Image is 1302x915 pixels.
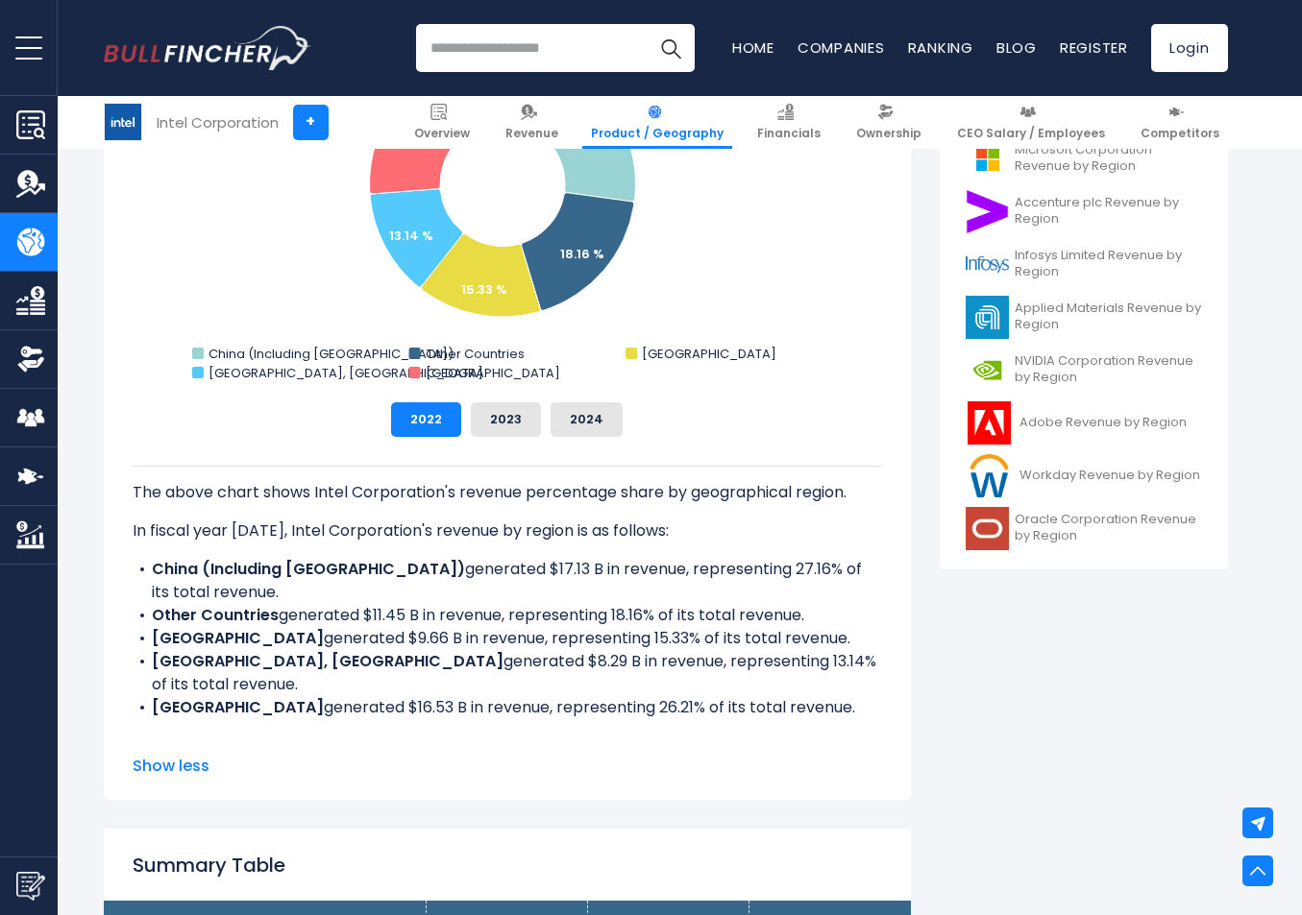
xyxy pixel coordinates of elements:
span: Overview [414,126,470,141]
img: Ownership [16,345,45,373]
li: generated $17.13 B in revenue, representing 27.16% of its total revenue. [133,558,882,604]
a: Financials [749,96,829,149]
a: Adobe Revenue by Region [954,397,1214,449]
div: The for Intel Corporation is the China (Including [GEOGRAPHIC_DATA]), which represents 27.16% of ... [133,466,882,834]
span: Revenue [505,126,558,141]
button: 2023 [471,402,541,437]
text: China (Including [GEOGRAPHIC_DATA]) [209,345,454,363]
li: generated $11.45 B in revenue, representing 18.16% of its total revenue. [133,604,882,627]
a: Oracle Corporation Revenue by Region [954,502,1214,555]
img: WDAY logo [966,454,1014,497]
a: Go to homepage [104,26,310,70]
b: Other Countries [152,604,279,626]
a: Competitors [1132,96,1228,149]
a: Overview [405,96,479,149]
span: Accenture plc Revenue by Region [1015,195,1202,228]
b: [GEOGRAPHIC_DATA] [152,627,324,649]
text: Other Countries [425,345,524,363]
b: China (Including [GEOGRAPHIC_DATA]) [152,558,465,580]
li: generated $8.29 B in revenue, representing 13.14% of its total revenue. [133,650,882,696]
b: [GEOGRAPHIC_DATA] [152,696,324,718]
a: Revenue [497,96,567,149]
a: Workday Revenue by Region [954,449,1214,502]
text: 13.14 % [389,227,433,245]
a: Register [1060,37,1128,58]
img: INTC logo [105,104,141,140]
a: Microsoft Corporation Revenue by Region [954,132,1214,185]
a: + [293,105,329,140]
a: Accenture plc Revenue by Region [954,185,1214,238]
p: In fiscal year [DATE], Intel Corporation's revenue by region is as follows: [133,519,882,542]
text: [GEOGRAPHIC_DATA] [425,364,559,382]
a: Companies [798,37,885,58]
text: [GEOGRAPHIC_DATA], [GEOGRAPHIC_DATA] [209,364,483,382]
a: Infosys Limited Revenue by Region [954,238,1214,291]
a: CEO Salary / Employees [948,96,1114,149]
span: Product / Geography [591,126,724,141]
img: AMAT logo [966,296,1009,339]
b: [GEOGRAPHIC_DATA], [GEOGRAPHIC_DATA] [152,650,504,672]
text: [GEOGRAPHIC_DATA] [642,345,776,363]
a: Ownership [848,96,930,149]
a: NVIDIA Corporation Revenue by Region [954,344,1214,397]
p: The above chart shows Intel Corporation's revenue percentage share by geographical region. [133,481,882,504]
svg: Intel Corporation's Revenue Share by Region [133,3,882,387]
img: ORCL logo [966,507,1009,550]
span: Competitors [1141,126,1219,141]
li: generated $9.66 B in revenue, representing 15.33% of its total revenue. [133,627,882,650]
img: Bullfincher logo [104,26,311,70]
span: Microsoft Corporation Revenue by Region [1015,142,1202,175]
li: generated $16.53 B in revenue, representing 26.21% of its total revenue. [133,696,882,719]
button: Search [647,24,695,72]
text: 18.16 % [560,245,604,263]
span: Workday Revenue by Region [1019,468,1200,484]
img: ACN logo [966,190,1009,233]
span: CEO Salary / Employees [957,126,1105,141]
a: Login [1151,24,1228,72]
a: Blog [996,37,1037,58]
span: Applied Materials Revenue by Region [1015,301,1202,333]
img: ADBE logo [966,401,1014,445]
img: INFY logo [966,243,1009,286]
text: 15.33 % [461,280,507,299]
span: Infosys Limited Revenue by Region [1015,248,1202,280]
img: MSFT logo [966,137,1009,181]
a: Home [732,37,774,58]
span: NVIDIA Corporation Revenue by Region [1015,353,1202,386]
span: Show less [133,755,882,778]
h2: Summary Table [133,851,882,879]
button: 2024 [551,402,623,437]
button: 2022 [391,402,461,437]
a: Product / Geography [582,96,732,149]
a: Applied Materials Revenue by Region [954,291,1214,344]
img: NVDA logo [966,349,1009,392]
a: Ranking [908,37,973,58]
span: Ownership [856,126,921,141]
div: Intel Corporation [157,111,279,133]
span: Adobe Revenue by Region [1019,415,1187,431]
span: Financials [757,126,821,141]
span: Oracle Corporation Revenue by Region [1015,512,1202,544]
